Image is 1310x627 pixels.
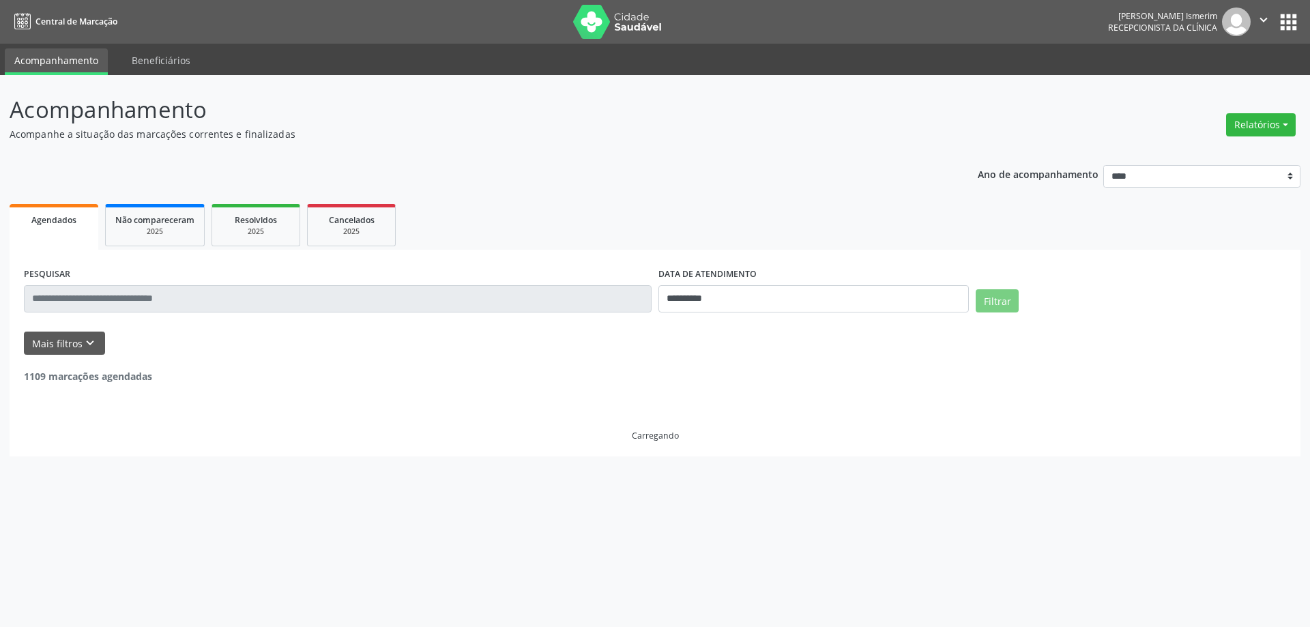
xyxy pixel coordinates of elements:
a: Central de Marcação [10,10,117,33]
button: Mais filtroskeyboard_arrow_down [24,332,105,355]
i:  [1256,12,1271,27]
button: Relatórios [1226,113,1296,136]
span: Cancelados [329,214,375,226]
div: 2025 [317,227,385,237]
label: PESQUISAR [24,264,70,285]
span: Central de Marcação [35,16,117,27]
img: img [1222,8,1251,36]
i: keyboard_arrow_down [83,336,98,351]
div: 2025 [115,227,194,237]
span: Recepcionista da clínica [1108,22,1217,33]
a: Acompanhamento [5,48,108,75]
button:  [1251,8,1277,36]
p: Ano de acompanhamento [978,165,1098,182]
label: DATA DE ATENDIMENTO [658,264,757,285]
div: Carregando [632,430,679,441]
span: Agendados [31,214,76,226]
button: apps [1277,10,1300,34]
button: Filtrar [976,289,1019,312]
span: Resolvidos [235,214,277,226]
span: Não compareceram [115,214,194,226]
p: Acompanhamento [10,93,913,127]
div: [PERSON_NAME] Ismerim [1108,10,1217,22]
p: Acompanhe a situação das marcações correntes e finalizadas [10,127,913,141]
div: 2025 [222,227,290,237]
strong: 1109 marcações agendadas [24,370,152,383]
a: Beneficiários [122,48,200,72]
